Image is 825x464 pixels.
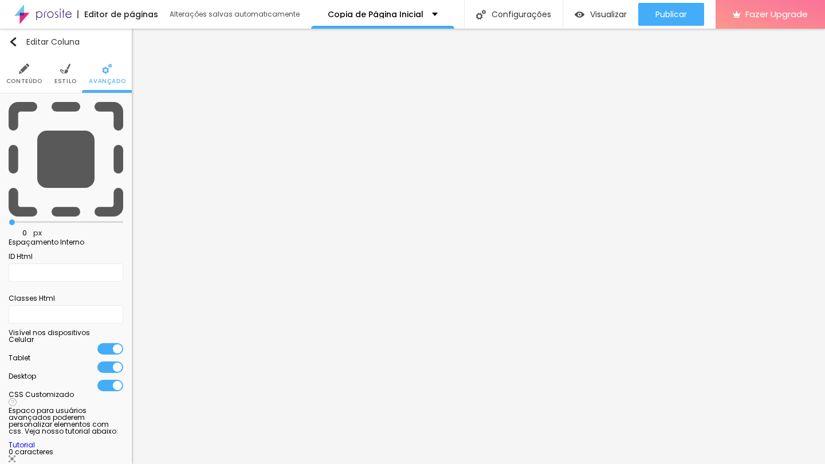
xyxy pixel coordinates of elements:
span: Desktop [9,371,36,381]
div: Alterações salvas automaticamente [170,11,301,18]
button: Publicar [638,3,704,26]
span: Estilo [54,78,77,84]
iframe: Editor [132,29,825,464]
div: Espaco para usuários avançados poderem personalizar elementos com css. Veja nosso tutorial abaixo: [9,407,123,449]
img: Icone [476,10,486,19]
img: Icone [9,455,15,462]
img: Icone [9,102,123,217]
div: Editar Coluna [9,37,80,46]
button: px [30,229,45,238]
img: Icone [60,64,70,74]
span: Tablet [9,353,30,363]
div: 0 caracteres [9,449,123,463]
span: Conteúdo [6,78,42,84]
img: Icone [9,37,18,46]
div: Visível nos dispositivos [9,329,123,336]
span: Avançado [89,78,125,84]
div: ID Html [9,251,123,262]
img: Icone [19,64,29,74]
span: Fazer Upgrade [745,9,808,19]
button: Visualizar [563,3,638,26]
img: Icone [102,64,112,74]
div: Editor de páginas [77,10,158,18]
span: Visualizar [590,10,627,19]
div: Classes Html [9,293,123,304]
span: Celular [9,335,34,344]
p: Copia de Página Inicial [328,10,423,18]
div: CSS Customizado [9,391,123,398]
img: view-1.svg [575,10,584,19]
a: Tutorial [9,440,35,450]
span: Publicar [655,10,687,19]
img: Icone [9,398,17,406]
div: Espaçamento Interno [9,239,123,246]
